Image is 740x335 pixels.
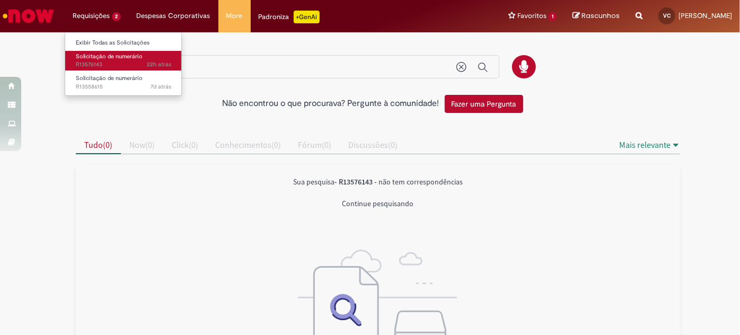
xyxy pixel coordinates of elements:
span: Rascunhos [582,11,620,21]
span: Requisições [73,11,110,21]
span: Solicitação de numerário [76,52,143,60]
span: 7d atrás [151,83,171,91]
span: 2 [112,12,121,21]
time: 23/09/2025 11:33:14 [151,83,171,91]
span: R13558615 [76,83,171,91]
a: Aberto R13576143 : Solicitação de numerário [65,51,182,70]
h2: Não encontrou o que procurava? Pergunte à comunidade! [223,99,439,109]
span: Solicitação de numerário [76,74,143,82]
span: More [226,11,243,21]
span: 22h atrás [147,60,171,68]
a: Exibir Todas as Solicitações [65,37,182,49]
img: ServiceNow [1,5,56,27]
span: VC [663,12,671,19]
a: Aberto R13558615 : Solicitação de numerário [65,73,182,92]
button: Fazer uma Pergunta [445,95,523,113]
a: Rascunhos [572,11,620,21]
div: Padroniza [259,11,320,23]
span: 1 [549,12,557,21]
p: +GenAi [294,11,320,23]
span: R13576143 [76,60,171,69]
span: Despesas Corporativas [137,11,210,21]
time: 29/09/2025 11:24:42 [147,60,171,68]
span: [PERSON_NAME] [679,11,732,20]
span: Favoritos [517,11,547,21]
ul: Requisições [65,32,182,96]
